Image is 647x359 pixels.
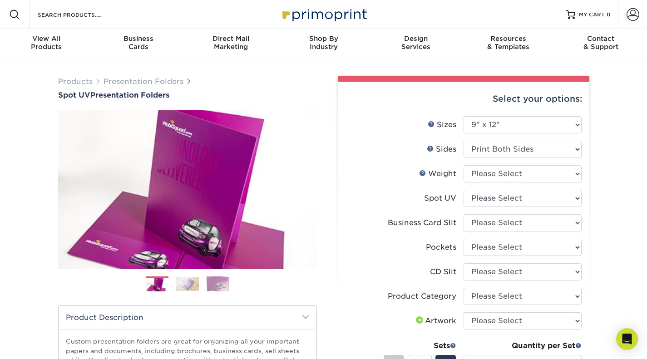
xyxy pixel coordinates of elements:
[345,82,582,116] div: Select your options:
[384,340,456,351] div: Sets
[579,11,605,19] span: MY CART
[277,34,370,51] div: Industry
[93,29,185,58] a: BusinessCards
[58,100,317,279] img: Spot UV 01
[58,91,317,99] a: Spot UVPresentation Folders
[426,242,456,253] div: Pockets
[428,119,456,130] div: Sizes
[58,91,317,99] h1: Presentation Folders
[207,276,229,292] img: Presentation Folders 03
[462,29,555,58] a: Resources& Templates
[146,277,168,293] img: Presentation Folders 01
[554,34,647,51] div: & Support
[104,77,183,86] a: Presentation Folders
[277,29,370,58] a: Shop ByIndustry
[58,77,93,86] a: Products
[414,315,456,326] div: Artwork
[93,34,185,51] div: Cards
[607,11,611,18] span: 0
[388,217,456,228] div: Business Card Slit
[462,34,555,43] span: Resources
[59,306,316,329] h2: Product Description
[462,34,555,51] div: & Templates
[388,291,456,302] div: Product Category
[427,144,456,155] div: Sides
[370,34,462,51] div: Services
[419,168,456,179] div: Weight
[185,34,277,51] div: Marketing
[424,193,456,204] div: Spot UV
[370,34,462,43] span: Design
[277,34,370,43] span: Shop By
[185,34,277,43] span: Direct Mail
[370,29,462,58] a: DesignServices
[58,91,90,99] span: Spot UV
[554,34,647,43] span: Contact
[278,5,369,24] img: Primoprint
[430,266,456,277] div: CD Slit
[616,328,638,350] div: Open Intercom Messenger
[554,29,647,58] a: Contact& Support
[37,9,125,20] input: SEARCH PRODUCTS.....
[464,340,582,351] div: Quantity per Set
[185,29,277,58] a: Direct MailMarketing
[93,34,185,43] span: Business
[176,277,199,291] img: Presentation Folders 02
